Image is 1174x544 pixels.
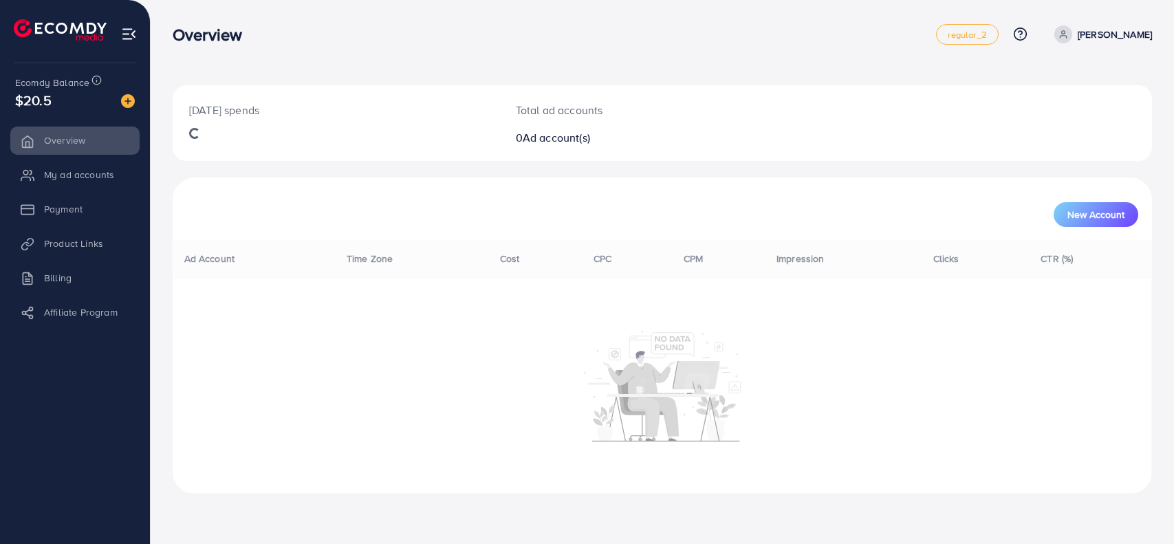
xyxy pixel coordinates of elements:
a: regular_2 [936,24,998,45]
img: logo [14,19,107,41]
a: [PERSON_NAME] [1049,25,1152,43]
button: New Account [1054,202,1138,227]
span: $20.5 [15,90,52,110]
img: image [121,94,135,108]
span: Ecomdy Balance [15,76,89,89]
span: regular_2 [948,30,986,39]
p: [PERSON_NAME] [1078,26,1152,43]
span: New Account [1067,210,1124,219]
h3: Overview [173,25,253,45]
img: menu [121,26,137,42]
p: Total ad accounts [516,102,728,118]
h2: 0 [516,131,728,144]
p: [DATE] spends [189,102,483,118]
span: Ad account(s) [523,130,590,145]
